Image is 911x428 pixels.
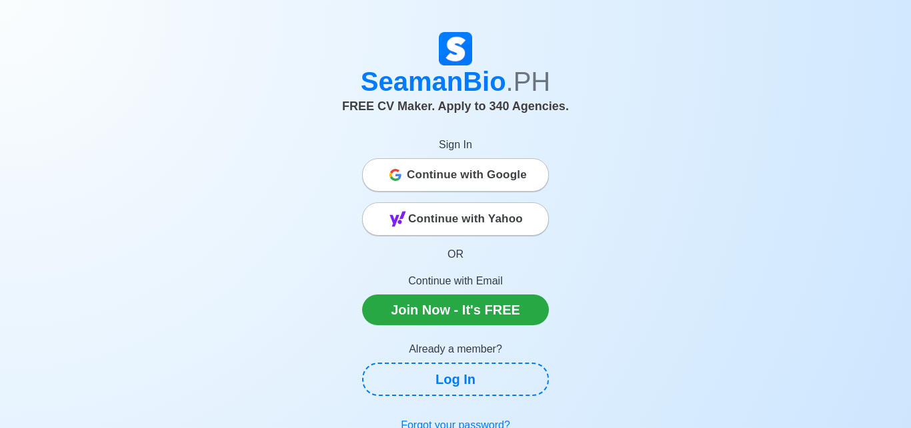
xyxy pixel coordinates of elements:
button: Continue with Yahoo [362,202,549,236]
a: Log In [362,363,549,396]
p: Continue with Email [362,273,549,289]
button: Continue with Google [362,158,549,192]
span: .PH [506,67,551,96]
p: Already a member? [362,341,549,357]
span: Continue with Yahoo [408,206,523,232]
span: Continue with Google [407,162,527,188]
a: Join Now - It's FREE [362,294,549,325]
h1: SeamanBio [85,65,826,97]
p: OR [362,246,549,262]
span: FREE CV Maker. Apply to 340 Agencies. [342,99,569,113]
img: Logo [439,32,472,65]
p: Sign In [362,137,549,153]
